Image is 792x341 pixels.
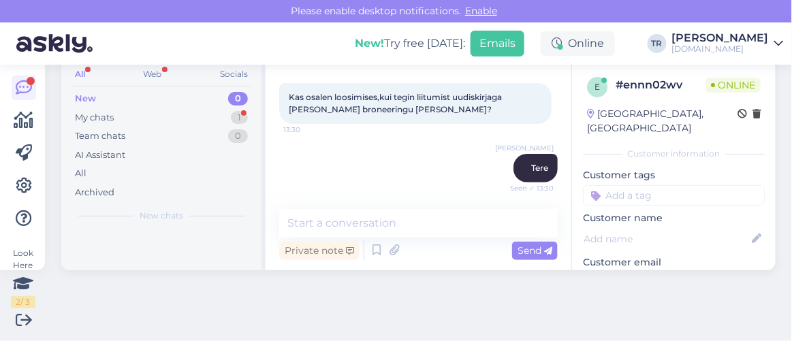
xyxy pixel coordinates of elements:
span: Online [706,78,761,93]
span: 13:30 [283,125,334,135]
div: All [72,65,88,83]
input: Add a tag [583,185,765,206]
p: Customer name [583,211,765,225]
div: Try free [DATE]: [355,35,465,52]
div: 0 [228,129,248,143]
div: My chats [75,111,114,125]
p: Customer tags [583,168,765,182]
div: All [75,167,86,180]
span: New chats [140,210,183,222]
div: 0 [228,92,248,105]
div: Archived [75,186,114,199]
span: Tere [531,163,548,173]
span: Enable [461,5,501,17]
span: [PERSON_NAME] [495,143,554,153]
b: New! [355,37,384,50]
div: 2 / 3 [11,296,35,308]
span: e [595,82,600,92]
div: Customer information [583,148,765,160]
div: New [75,92,96,105]
div: 1 [231,111,248,125]
div: # ennn02wv [616,77,706,93]
div: [GEOGRAPHIC_DATA], [GEOGRAPHIC_DATA] [587,107,738,135]
button: Emails [471,31,524,56]
span: Seen ✓ 13:30 [503,183,554,193]
div: AI Assistant [75,148,125,162]
div: Look Here [11,247,35,308]
input: Add name [584,231,749,246]
div: TR [648,34,667,53]
span: Send [518,244,552,257]
div: [DOMAIN_NAME] [672,44,769,54]
div: Private note [279,242,360,260]
a: [PERSON_NAME][DOMAIN_NAME] [672,33,784,54]
div: [PERSON_NAME] [672,33,769,44]
div: Web [141,65,165,83]
div: Socials [217,65,251,83]
div: Request email [583,270,662,288]
p: Customer email [583,255,765,270]
div: Online [541,31,615,56]
div: Team chats [75,129,125,143]
span: Kas osalen loosimises,kui tegin liitumist uudiskirjaga [PERSON_NAME] broneeringu [PERSON_NAME]? [289,92,504,114]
